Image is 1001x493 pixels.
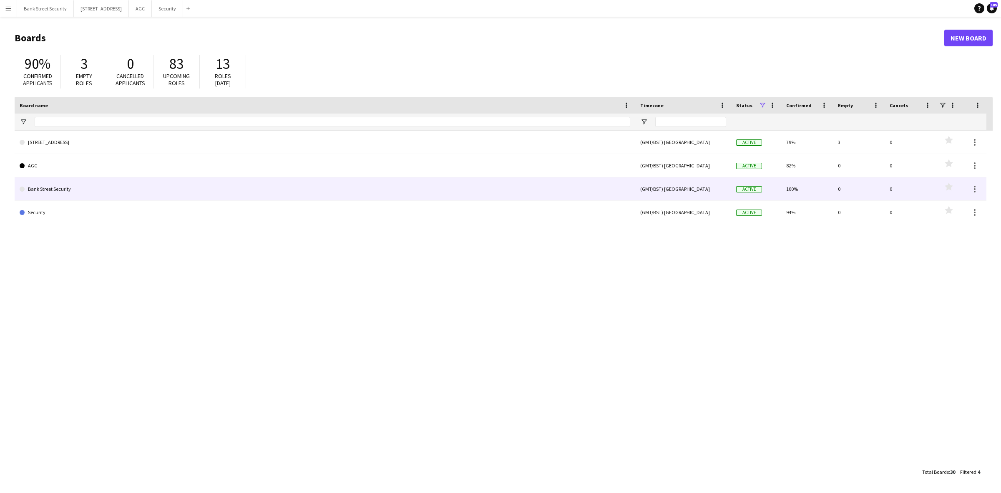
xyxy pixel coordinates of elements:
[960,469,976,475] span: Filtered
[833,154,885,177] div: 0
[640,102,664,109] span: Timezone
[922,464,955,480] div: :
[736,163,762,169] span: Active
[736,102,752,109] span: Status
[20,118,27,126] button: Open Filter Menu
[635,201,731,224] div: (GMT/BST) [GEOGRAPHIC_DATA]
[640,118,648,126] button: Open Filter Menu
[80,55,88,73] span: 3
[786,102,812,109] span: Confirmed
[635,131,731,154] div: (GMT/BST) [GEOGRAPHIC_DATA]
[655,117,726,127] input: Timezone Filter Input
[25,55,50,73] span: 90%
[781,201,833,224] div: 94%
[736,210,762,216] span: Active
[833,201,885,224] div: 0
[215,72,231,87] span: Roles [DATE]
[890,102,908,109] span: Cancels
[833,131,885,154] div: 3
[152,0,183,17] button: Security
[736,139,762,146] span: Active
[216,55,230,73] span: 13
[781,154,833,177] div: 82%
[74,0,129,17] button: [STREET_ADDRESS]
[127,55,134,73] span: 0
[76,72,92,87] span: Empty roles
[781,177,833,200] div: 100%
[978,469,980,475] span: 4
[35,117,630,127] input: Board name Filter Input
[990,2,998,8] span: 105
[169,55,184,73] span: 83
[20,154,630,177] a: AGC
[781,131,833,154] div: 79%
[944,30,993,46] a: New Board
[17,0,74,17] button: Bank Street Security
[129,0,152,17] button: AGC
[163,72,190,87] span: Upcoming roles
[635,177,731,200] div: (GMT/BST) [GEOGRAPHIC_DATA]
[23,72,53,87] span: Confirmed applicants
[885,201,936,224] div: 0
[20,177,630,201] a: Bank Street Security
[838,102,853,109] span: Empty
[635,154,731,177] div: (GMT/BST) [GEOGRAPHIC_DATA]
[885,131,936,154] div: 0
[833,177,885,200] div: 0
[987,3,997,13] a: 105
[20,131,630,154] a: [STREET_ADDRESS]
[885,177,936,200] div: 0
[20,102,48,109] span: Board name
[116,72,145,87] span: Cancelled applicants
[960,464,980,480] div: :
[20,201,630,224] a: Security
[15,32,944,44] h1: Boards
[950,469,955,475] span: 30
[736,186,762,192] span: Active
[922,469,949,475] span: Total Boards
[885,154,936,177] div: 0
